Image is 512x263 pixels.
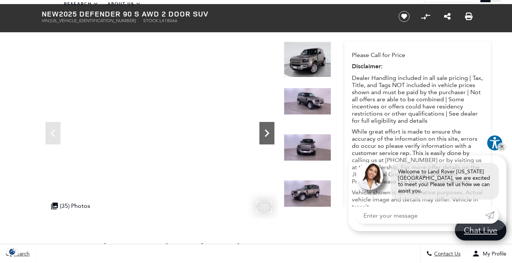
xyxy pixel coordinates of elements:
[444,12,451,21] a: Share this New 2025 Defender 90 S AWD 2 Door SUV
[47,198,94,213] div: (35) Photos
[284,134,331,161] img: New 2025 Silicon Silver Land Rover S image 3
[356,163,383,190] img: Agent profile photo
[42,42,278,219] iframe: Interactive Walkaround/Photo gallery of the vehicle/product
[284,88,331,115] img: New 2025 Silicon Silver Land Rover S image 2
[42,9,59,19] strong: New
[467,244,512,263] button: Open user profile menu
[391,163,499,200] div: Welcome to Land Rover [US_STATE][GEOGRAPHIC_DATA], we are excited to meet you! Please tell us how...
[259,122,274,144] div: Next
[4,248,21,255] div: Privacy Settings
[159,18,177,23] span: L418066
[42,18,50,23] span: VIN:
[50,18,136,23] span: [US_VEHICLE_IDENTIFICATION_NUMBER]
[356,207,485,224] input: Enter your message
[42,10,386,18] h1: 2025 Defender 90 S AWD 2 Door SUV
[143,18,159,23] span: Stock:
[284,42,331,77] img: New 2025 Silicon Silver Land Rover S image 1
[352,51,483,59] p: Please Call for Price
[486,135,503,151] button: Explore your accessibility options
[420,11,431,22] button: Compare Vehicle
[480,251,506,257] span: My Profile
[396,11,412,23] button: Save vehicle
[352,128,483,185] p: While great effort is made to ensure the accuracy of the information on this site, errors do occu...
[284,180,331,207] img: New 2025 Silicon Silver Land Rover S image 4
[465,12,473,21] a: Print this New 2025 Defender 90 S AWD 2 Door SUV
[352,74,483,124] p: Dealer Handling included in all sale pricing | Tax, Title, and Tags NOT included in vehicle price...
[432,251,460,257] span: Contact Us
[485,207,499,224] a: Submit
[486,135,503,153] aside: Accessibility Help Desk
[352,62,383,71] strong: Disclaimer:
